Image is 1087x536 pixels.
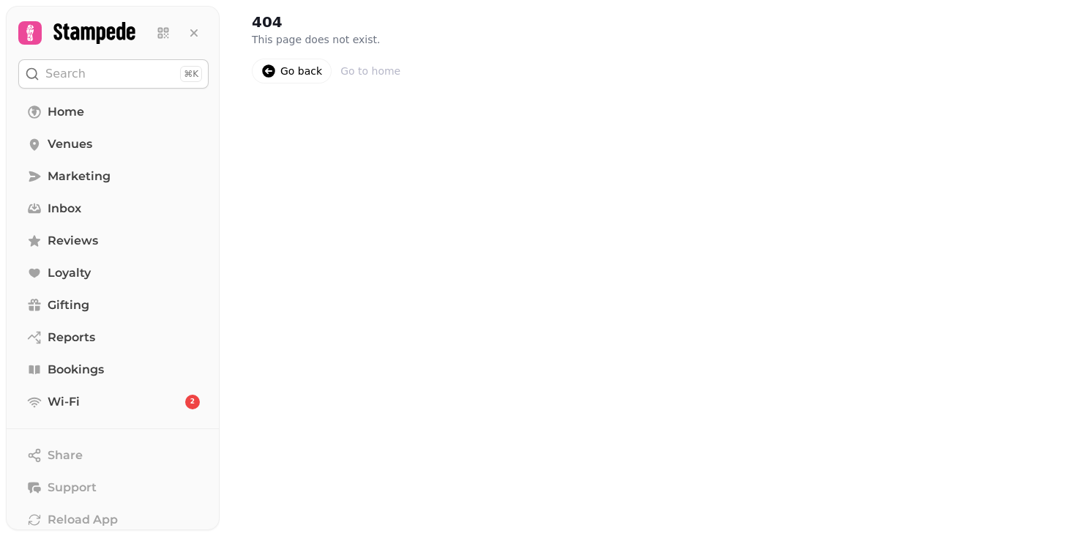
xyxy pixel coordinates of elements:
a: Reviews [18,226,209,256]
span: Inbox [48,200,81,217]
span: Gifting [48,297,89,314]
span: Bookings [48,361,104,379]
span: Marketing [48,168,111,185]
button: Reload App [18,505,209,535]
a: Marketing [18,162,209,191]
span: Reload App [48,511,118,529]
span: Share [48,447,83,464]
a: Go to home [332,59,409,83]
span: Reports [48,329,95,346]
span: Home [48,103,84,121]
button: Search⌘K [18,59,209,89]
a: Bookings [18,355,209,384]
button: Share [18,441,209,470]
div: ⌘K [180,66,202,82]
div: Go back [280,64,322,78]
span: 2 [190,397,195,407]
a: Wi-Fi2 [18,387,209,417]
a: Go back [252,59,332,83]
span: Wi-Fi [48,393,80,411]
div: Go to home [340,64,400,78]
a: Gifting [18,291,209,320]
a: Loyalty [18,258,209,288]
p: This page does not exist. [252,32,627,47]
a: Reports [18,323,209,352]
span: Venues [48,135,92,153]
h2: 404 [252,12,533,32]
p: Search [45,65,86,83]
button: Support [18,473,209,502]
a: Inbox [18,194,209,223]
span: Loyalty [48,264,91,282]
a: Home [18,97,209,127]
span: Support [48,479,97,496]
a: Venues [18,130,209,159]
span: Reviews [48,232,98,250]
